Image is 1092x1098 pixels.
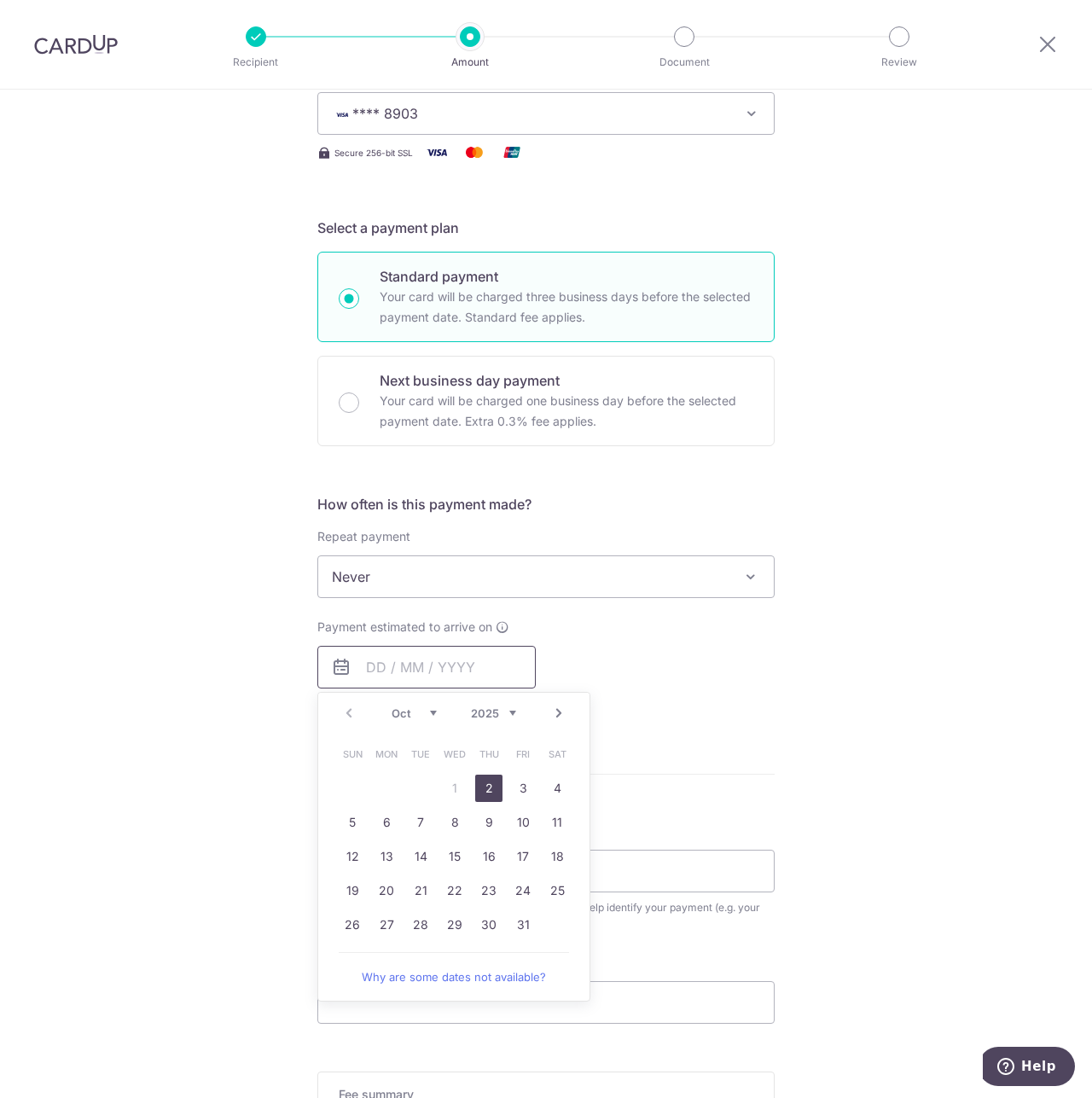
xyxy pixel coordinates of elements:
a: 5 [339,809,366,836]
a: 20 [373,877,400,904]
h5: Select a payment plan [317,218,775,238]
img: Union Pay [495,142,529,163]
a: 21 [407,877,434,904]
span: Thursday [475,741,502,768]
span: Never [318,556,774,597]
a: 8 [441,809,468,836]
a: 27 [373,911,400,938]
span: Wednesday [441,741,468,768]
span: Sunday [339,741,366,768]
a: 13 [373,843,400,870]
h5: How often is this payment made? [317,494,775,514]
a: 30 [475,911,502,938]
a: Next [549,703,569,723]
span: Saturday [543,741,571,768]
a: 7 [407,809,434,836]
a: 18 [543,843,571,870]
img: Visa [420,142,454,163]
a: 4 [543,775,571,802]
a: 28 [407,911,434,938]
span: Friday [509,741,537,768]
a: 12 [339,843,366,870]
p: Standard payment [380,266,753,287]
a: 17 [509,843,537,870]
p: Recipient [193,54,319,71]
span: Secure 256-bit SSL [334,146,413,160]
a: 15 [441,843,468,870]
span: Tuesday [407,741,434,768]
p: Your card will be charged three business days before the selected payment date. Standard fee appl... [380,287,753,328]
a: 16 [475,843,502,870]
a: 3 [509,775,537,802]
a: 24 [509,877,537,904]
p: Review [836,54,962,71]
a: 26 [339,911,366,938]
a: 2 [475,775,502,802]
a: 31 [509,911,537,938]
input: DD / MM / YYYY [317,646,536,688]
img: CardUp [34,34,118,55]
a: Why are some dates not available? [339,960,569,994]
a: 10 [509,809,537,836]
p: Document [621,54,747,71]
a: 9 [475,809,502,836]
p: Your card will be charged one business day before the selected payment date. Extra 0.3% fee applies. [380,391,753,432]
a: 29 [441,911,468,938]
p: Amount [407,54,533,71]
a: 11 [543,809,571,836]
span: Never [317,555,775,598]
iframe: Opens a widget where you can find more information [983,1047,1075,1089]
a: 25 [543,877,571,904]
img: Mastercard [457,142,491,163]
p: Next business day payment [380,370,753,391]
label: Repeat payment [317,528,410,545]
a: 22 [441,877,468,904]
img: VISA [332,108,352,120]
span: Monday [373,741,400,768]
a: 6 [373,809,400,836]
span: Payment estimated to arrive on [317,619,492,636]
a: 19 [339,877,366,904]
a: 14 [407,843,434,870]
a: 23 [475,877,502,904]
